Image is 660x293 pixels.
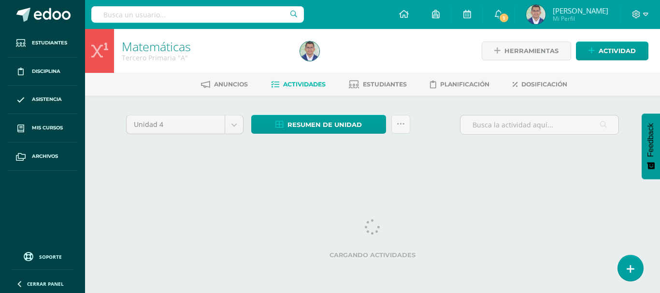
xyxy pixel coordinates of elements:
span: Estudiantes [32,39,67,47]
span: Anuncios [214,81,248,88]
img: 0ff62ea00de1e6c3dce2ba1c76bafaf1.png [526,5,545,24]
span: Archivos [32,153,58,160]
span: Disciplina [32,68,60,75]
input: Busca un usuario... [91,6,304,23]
a: Estudiantes [8,29,77,57]
span: Estudiantes [363,81,407,88]
a: Actividades [271,77,326,92]
span: Actividad [599,42,636,60]
a: Unidad 4 [127,115,243,134]
a: Matemáticas [122,38,191,55]
a: Soporte [12,250,73,263]
span: Resumen de unidad [287,116,362,134]
a: Disciplina [8,57,77,86]
span: 1 [499,13,509,23]
a: Planificación [430,77,489,92]
span: Asistencia [32,96,62,103]
span: Planificación [440,81,489,88]
span: Feedback [646,123,655,157]
a: Actividad [576,42,648,60]
div: Tercero Primaria 'A' [122,53,288,62]
input: Busca la actividad aquí... [460,115,618,134]
span: Cerrar panel [27,280,64,287]
a: Dosificación [513,77,567,92]
a: Anuncios [201,77,248,92]
span: Unidad 4 [134,115,217,134]
span: Mis cursos [32,124,63,132]
a: Asistencia [8,86,77,114]
a: Archivos [8,142,77,171]
span: Dosificación [521,81,567,88]
a: Herramientas [482,42,571,60]
span: Soporte [39,253,62,260]
a: Mis cursos [8,114,77,142]
label: Cargando actividades [126,251,619,259]
h1: Matemáticas [122,40,288,53]
button: Feedback - Mostrar encuesta [642,113,660,179]
a: Resumen de unidad [251,115,386,134]
span: [PERSON_NAME] [553,6,608,15]
span: Actividades [283,81,326,88]
a: Estudiantes [349,77,407,92]
span: Herramientas [504,42,559,60]
img: 0ff62ea00de1e6c3dce2ba1c76bafaf1.png [300,42,319,61]
span: Mi Perfil [553,14,608,23]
